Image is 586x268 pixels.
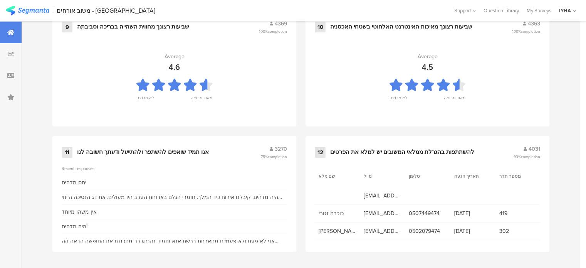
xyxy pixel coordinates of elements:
[315,22,326,32] div: 10
[390,94,407,105] div: לא מרוצה
[454,5,476,17] div: Support
[364,227,401,235] span: [EMAIL_ADDRESS][DOMAIN_NAME]
[409,173,443,180] section: טלפון
[521,154,540,160] span: completion
[261,154,287,160] span: 75%
[136,94,154,105] div: לא מרוצה
[275,145,287,153] span: 3270
[523,7,555,14] a: My Surveys
[444,94,465,105] div: מאוד מרוצה
[418,52,438,61] div: Average
[499,209,537,217] span: 419
[62,22,72,32] div: 9
[259,29,287,34] span: 100%
[62,237,287,245] div: אני לא פעם ולא פעמיים מתארחת ברשת אנא ותמיד נהנת.כבר מתכננת את החופשה הבאה וזה תמיד מינימום שבעה ...
[330,148,474,156] div: להשתתפות בהגרלת ממלאי המשובים יש למלא את הפרטים
[165,52,185,61] div: Average
[62,208,97,216] div: אין משהו מיוחד
[191,94,212,105] div: מאוד מרוצה
[480,7,523,14] a: Question Library
[499,173,534,180] section: מספר חדר
[364,173,398,180] section: מייל
[454,209,492,217] span: [DATE]
[62,193,287,201] div: היה מדהים, קיבלנו אירוח כיד המלך. חומרי הגלם בארוחת הערב היו מעולים. את דג הנסיכה הייתי משרה בלימ...
[514,154,540,160] span: 93%
[62,147,72,158] div: 11
[268,29,287,34] span: completion
[52,6,54,15] div: |
[330,23,472,31] div: שביעות רצונך מאיכות האינטרנט האלחוטי בשטחי האכסניה
[57,7,155,14] div: משוב אורחים - [GEOGRAPHIC_DATA]
[521,29,540,34] span: completion
[315,147,326,158] div: 12
[77,148,209,156] div: אנו תמיד שואפים להשתפר ולהתייעל ודעתך חשובה לנו
[499,227,537,235] span: 302
[364,209,401,217] span: [EMAIL_ADDRESS][DOMAIN_NAME]
[422,61,433,73] div: 4.5
[6,6,49,15] img: segmanta logo
[62,222,87,231] div: היה מדהים!
[169,61,180,73] div: 4.6
[62,179,86,187] div: יחס מדהים
[528,20,540,28] span: 4363
[319,227,356,235] span: [PERSON_NAME]
[409,227,446,235] span: 0502079474
[319,209,356,217] span: כוכבה זגורי
[529,145,540,153] span: 4031
[62,165,287,172] div: Recent responses
[364,192,401,200] span: [EMAIL_ADDRESS][DOMAIN_NAME]
[454,173,489,180] section: תאריך הגעה
[319,173,353,180] section: שם מלא
[512,29,540,34] span: 100%
[77,23,189,31] div: שביעות רצונך מחווית השהייה בבריכה וסביבתה
[268,154,287,160] span: completion
[275,20,287,28] span: 4369
[559,7,571,14] div: IYHA
[409,209,446,217] span: 0507449474
[454,227,492,235] span: [DATE]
